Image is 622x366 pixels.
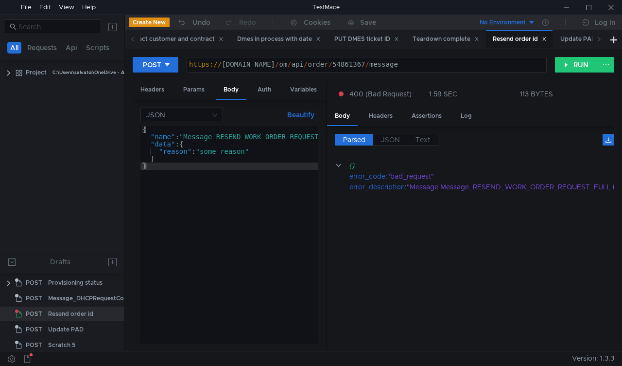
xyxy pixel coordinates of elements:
[26,291,42,306] span: POST
[216,81,246,100] div: Body
[170,15,217,30] button: Undo
[26,275,42,290] span: POST
[282,81,325,99] div: Variables
[349,89,412,99] span: 400 (Bad Request)
[560,34,605,44] div: Update PAD
[334,34,399,44] div: PUT DMES ticket ID
[361,107,400,125] div: Headers
[343,135,365,144] span: Parsed
[175,81,212,99] div: Params
[520,90,553,98] div: 113 BYTES
[26,307,42,321] span: POST
[381,135,400,144] span: JSON
[48,275,103,290] div: Provisioning status
[453,107,480,125] div: Log
[52,65,249,80] div: C:\Users\salvatoi\OneDrive - AMDOCS\Backup Folders\Documents\testmace\Project
[48,307,93,321] div: Resend order id
[360,19,376,26] div: Save
[129,18,170,27] button: Create New
[48,322,84,337] div: Update PAD
[26,322,42,337] span: POST
[133,81,172,99] div: Headers
[304,17,330,28] div: Cookies
[50,256,70,268] div: Drafts
[48,291,148,306] div: Message_DHCPRequestCompleted
[26,338,42,352] span: POST
[595,17,615,28] div: Log In
[192,17,210,28] div: Undo
[493,34,547,44] div: Resend order id
[283,109,318,121] button: Beautify
[572,351,614,366] span: Version: 1.3.3
[429,90,457,98] div: 1.59 SEC
[48,338,75,352] div: Scratch 5
[250,81,279,99] div: Auth
[237,34,321,44] div: Dmes in process with date
[72,34,224,44] div: Void order and disconnect customer and contract
[413,34,479,44] div: Teardown complete
[555,57,598,73] button: RUN
[327,107,358,126] div: Body
[63,42,80,54] button: Api
[143,59,161,70] div: POST
[26,65,47,80] div: Project
[480,18,526,27] div: No Environment
[404,107,449,125] div: Assertions
[83,42,112,54] button: Scripts
[24,42,60,54] button: Requests
[468,15,536,30] button: No Environment
[7,42,21,54] button: All
[217,15,263,30] button: Redo
[349,171,385,182] div: error_code
[349,182,405,192] div: error_description
[239,17,256,28] div: Redo
[133,57,178,73] button: POST
[18,21,95,32] input: Search...
[415,135,430,144] span: Text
